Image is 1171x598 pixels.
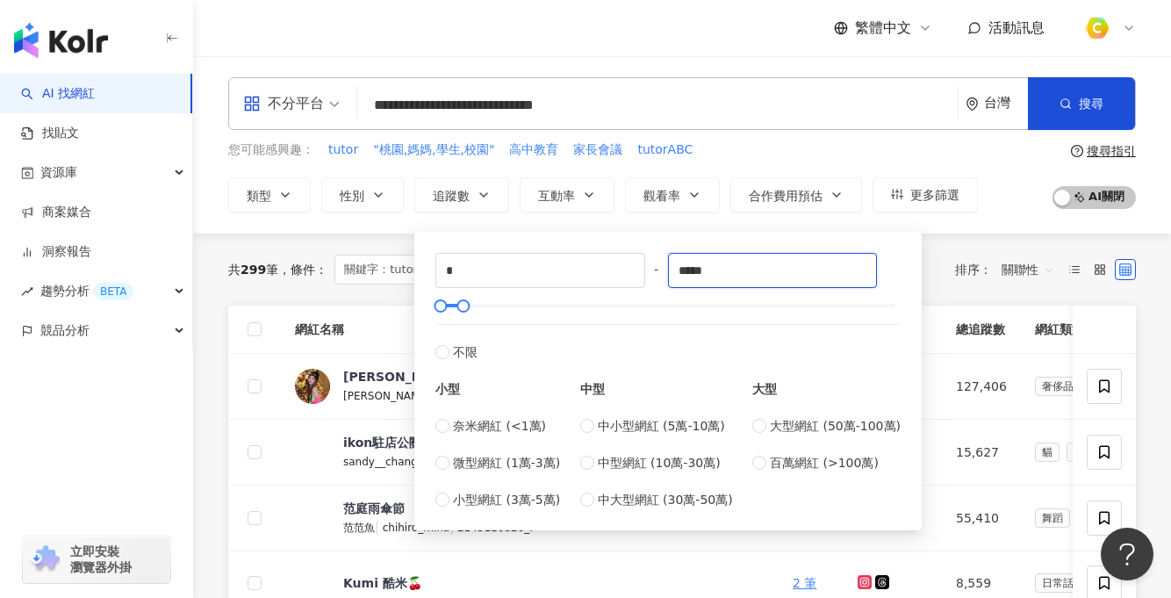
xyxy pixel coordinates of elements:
[343,522,375,534] span: 范范魚
[228,141,314,159] span: 您可能感興趣：
[40,271,133,311] span: 趨勢分析
[855,18,911,38] span: 繁體中文
[375,520,383,534] span: |
[770,453,879,472] span: 百萬網紅 (>100萬)
[295,368,765,405] a: KOL Avatar[PERSON_NAME][PERSON_NAME],[PERSON_NAME],[PERSON_NAME]
[457,522,534,534] span: 2145116820_f
[910,188,959,202] span: 更多篩選
[1079,97,1103,111] span: 搜尋
[449,520,457,534] span: |
[295,435,330,470] img: KOL Avatar
[295,434,765,471] a: KOL Avatarikon駐店公關.閃迪sandy__chang__
[453,453,560,472] span: 微型網紅 (1萬-3萬)
[343,368,438,385] div: [PERSON_NAME]
[1087,144,1136,158] div: 搜尋指引
[321,177,404,213] button: 性別
[637,141,693,159] span: tutorABC
[520,177,614,213] button: 互動率
[1067,443,1102,462] span: 瑜珈
[373,141,494,159] span: "桃園,媽媽,學生,校園"
[1035,573,1091,593] span: 日常話題
[966,97,979,111] span: environment
[295,369,330,404] img: KOL Avatar
[21,125,79,142] a: 找貼文
[278,263,327,277] span: 條件 ：
[343,574,422,592] div: Kumi 酷米🍒
[414,177,509,213] button: 追蹤數
[1101,528,1153,580] iframe: Help Scout Beacon - Open
[942,306,1021,354] th: 總追蹤數
[984,96,1028,111] div: 台灣
[14,23,108,58] img: logo
[343,390,613,402] span: [PERSON_NAME],[PERSON_NAME],[PERSON_NAME]
[23,536,170,583] a: chrome extension立即安裝 瀏覽器外掛
[643,189,680,203] span: 觀看率
[942,420,1021,486] td: 15,627
[598,453,721,472] span: 中型網紅 (10萬-30萬)
[343,500,405,517] div: 范庭雨傘節
[295,501,330,536] img: KOL Avatar
[509,141,558,159] span: 高中教育
[645,260,668,279] span: -
[343,434,451,451] div: ikon駐店公關.閃迪
[28,545,62,573] img: chrome extension
[243,95,261,112] span: appstore
[435,379,560,399] div: 小型
[1035,508,1070,528] span: 舞蹈
[228,177,311,213] button: 類型
[770,416,901,436] span: 大型網紅 (50萬-100萬)
[21,204,91,221] a: 商案媒合
[328,141,358,159] span: tutor
[243,90,324,118] div: 不分平台
[295,500,765,537] a: KOL Avatar范庭雨傘節范范魚|chihiro_mina|2145116820_f
[793,576,816,590] a: 2 筆
[453,342,478,362] span: 不限
[281,306,779,354] th: 網紅名稱
[40,153,77,192] span: 資源庫
[40,311,90,350] span: 競品分析
[572,140,623,160] button: 家長會議
[383,522,449,534] span: chihiro_mina
[453,490,560,509] span: 小型網紅 (3萬-5萬)
[433,189,470,203] span: 追蹤數
[955,256,1064,284] div: 排序：
[241,263,266,277] span: 299
[21,243,91,261] a: 洞察報告
[598,416,725,436] span: 中小型網紅 (5萬-10萬)
[453,416,546,436] span: 奈米網紅 (<1萬)
[247,189,271,203] span: 類型
[1028,77,1135,130] button: 搜尋
[942,486,1021,551] td: 55,410
[1071,145,1083,157] span: question-circle
[1002,256,1054,284] span: 關聯性
[730,177,862,213] button: 合作費用預估
[625,177,720,213] button: 觀看率
[598,490,733,509] span: 中大型網紅 (30萬-50萬)
[1035,377,1081,396] span: 奢侈品
[21,85,95,103] a: searchAI 找網紅
[636,140,693,160] button: tutorABC
[573,141,622,159] span: 家長會議
[508,140,559,160] button: 高中教育
[749,189,823,203] span: 合作費用預估
[327,140,359,160] button: tutor
[21,285,33,298] span: rise
[538,189,575,203] span: 互動率
[942,354,1021,420] td: 127,406
[228,263,278,277] div: 共 筆
[70,544,132,575] span: 立即安裝 瀏覽器外掛
[340,189,364,203] span: 性別
[580,379,733,399] div: 中型
[873,177,978,213] button: 更多篩選
[1081,11,1114,45] img: %E6%96%B9%E5%BD%A2%E7%B4%94.png
[752,379,901,399] div: 大型
[372,140,495,160] button: "桃園,媽媽,學生,校園"
[343,456,428,468] span: sandy__chang__
[1035,443,1060,462] span: 貓
[93,283,133,300] div: BETA
[334,255,723,285] span: 關鍵字：tutorJr OR [PERSON_NAME]線上 OR 課後輔導 OR 小生初
[988,19,1045,36] span: 活動訊息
